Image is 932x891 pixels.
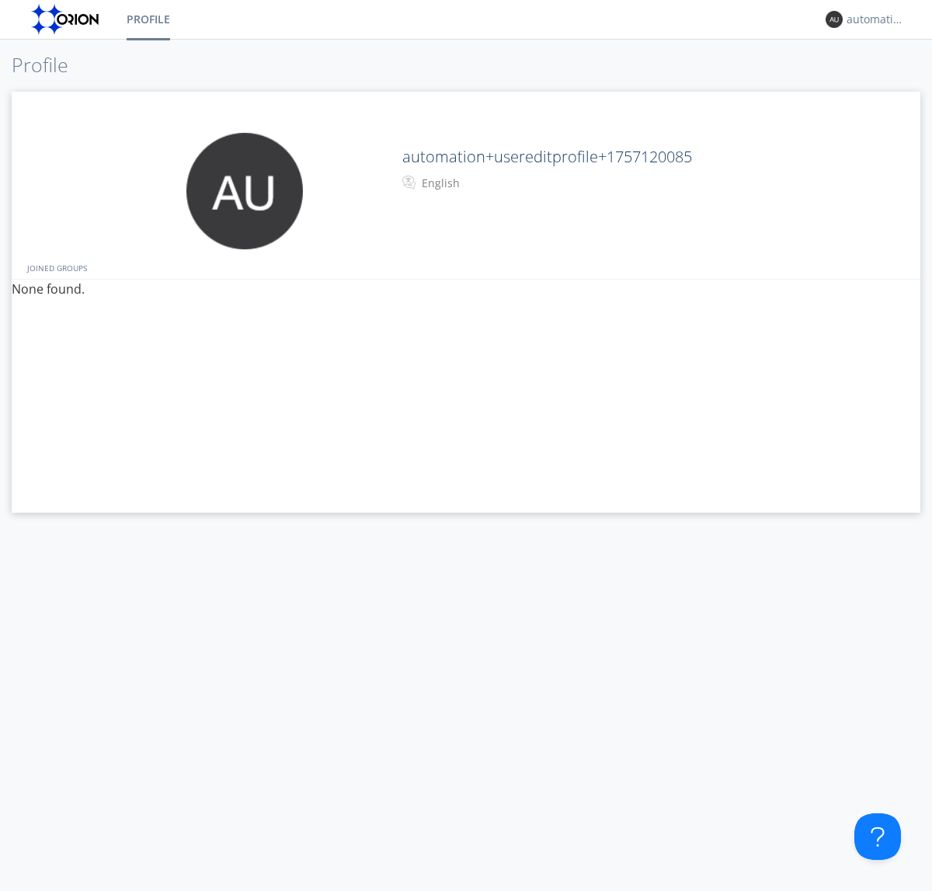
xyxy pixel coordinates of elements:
img: 373638.png [186,133,303,249]
h1: Profile [12,54,920,76]
img: In groups with Translation enabled, your messages will be automatically translated to and from th... [402,173,418,192]
div: JOINED GROUPS [23,256,916,279]
h2: automation+usereditprofile+1757120085 [402,148,833,165]
img: orion-labs-logo.svg [31,4,103,35]
p: None found. [12,280,920,300]
img: 373638.png [826,11,843,28]
div: automation+usereditprofile+1757120085 [847,12,905,27]
iframe: Toggle Customer Support [854,813,901,860]
div: English [422,176,551,191]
